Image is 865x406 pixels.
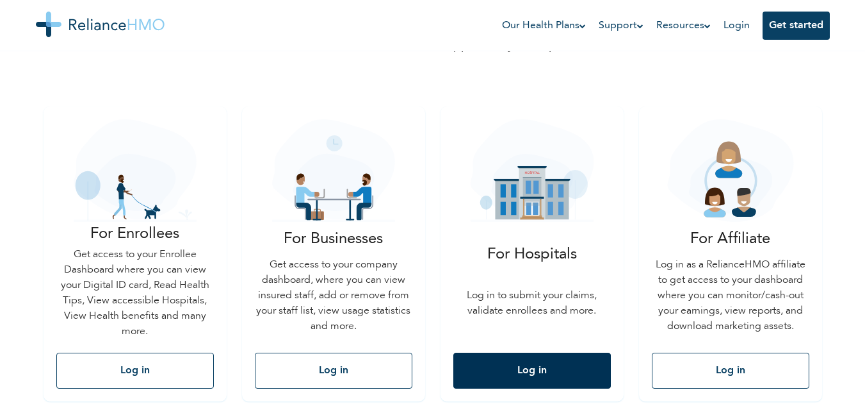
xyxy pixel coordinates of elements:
[652,228,809,251] p: For Affiliate
[652,119,809,222] img: affiliate-icon.svg
[255,353,412,389] button: Log in
[36,12,165,37] img: Reliance HMO's Logo
[652,257,809,334] p: Log in as a RelianceHMO affiliate to get access to your dashboard where you can monitor/cash-out ...
[255,257,412,334] p: Get access to your company dashboard, where you can view insured staff, add or remove from your s...
[652,353,809,389] button: Log in
[56,247,214,339] p: Get access to your Enrollee Dashboard where you can view your Digital ID card, Read Health Tips, ...
[453,353,611,389] button: Log in
[652,340,809,389] a: Log in
[453,243,611,266] p: For Hospitals
[255,228,412,251] p: For Businesses
[56,340,214,389] a: Log in
[56,119,214,222] img: single_guy_icon.svg
[453,119,611,222] img: hospital_icon.svg
[453,288,611,319] p: Log in to submit your claims, validate enrollees and more.
[453,340,611,389] a: Log in
[502,18,586,33] a: Our Health Plans
[255,119,412,222] img: business_icon.svg
[656,18,711,33] a: Resources
[56,353,214,389] button: Log in
[56,223,214,246] p: For Enrollees
[724,21,750,31] a: Login
[763,12,830,40] button: Get started
[599,18,643,33] a: Support
[255,340,412,389] a: Log in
